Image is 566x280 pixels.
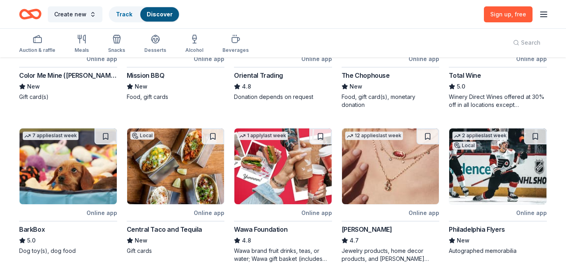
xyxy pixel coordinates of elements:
div: [PERSON_NAME] [342,225,392,234]
span: Sign up [490,11,526,18]
button: Meals [75,31,89,57]
div: Meals [75,47,89,53]
a: Image for Philadelphia Flyers2 applieslast weekLocalOnline appPhiladelphia FlyersNewAutographed m... [449,128,547,255]
div: Mission BBQ [127,71,165,80]
div: Local [130,132,154,140]
button: Create new [48,6,102,22]
span: New [135,236,147,245]
div: Food, gift cards [127,93,225,101]
img: Image for Wawa Foundation [234,128,332,204]
span: 4.8 [242,82,251,91]
div: Online app [301,54,332,64]
div: Autographed memorabilia [449,247,547,255]
span: New [27,82,40,91]
div: Desserts [144,47,166,53]
span: 4.7 [350,236,359,245]
span: 5.0 [457,82,465,91]
button: TrackDiscover [109,6,180,22]
div: Online app [409,54,439,64]
div: Gift cards [127,247,225,255]
img: Image for BarkBox [20,128,117,204]
span: 5.0 [27,236,35,245]
div: Food, gift card(s), monetary donation [342,93,440,109]
div: Online app [301,208,332,218]
button: Beverages [222,31,249,57]
div: Online app [86,54,117,64]
div: Alcohol [185,47,203,53]
div: Philadelphia Flyers [449,225,505,234]
span: New [135,82,147,91]
div: Online app [86,208,117,218]
div: BarkBox [19,225,45,234]
a: Image for BarkBox7 applieslast weekOnline appBarkBox5.0Dog toy(s), dog food [19,128,117,255]
a: Image for Central Taco and TequilaLocalOnline appCentral Taco and TequilaNewGift cards [127,128,225,255]
span: Create new [54,10,86,19]
a: Home [19,5,41,24]
a: Track [116,11,132,18]
div: Online app [516,208,547,218]
div: 7 applies last week [23,132,79,140]
div: Online app [194,54,224,64]
div: Dog toy(s), dog food [19,247,117,255]
img: Image for Central Taco and Tequila [127,128,224,204]
button: Snacks [108,31,125,57]
div: Online app [194,208,224,218]
a: Image for Kendra Scott12 applieslast weekOnline app[PERSON_NAME]4.7Jewelry products, home decor p... [342,128,440,263]
a: Discover [147,11,173,18]
span: New [457,236,470,245]
span: 4.8 [242,236,251,245]
span: , free [511,11,526,18]
a: Image for Wawa Foundation1 applylast weekOnline appWawa Foundation4.8Wawa brand fruit drinks, tea... [234,128,332,263]
img: Image for Kendra Scott [342,128,439,204]
div: 2 applies last week [452,132,508,140]
div: Local [452,142,476,150]
button: Desserts [144,31,166,57]
div: Color Me Mine ([PERSON_NAME]) [19,71,117,80]
div: Winery Direct Wines offered at 30% off in all locations except [GEOGRAPHIC_DATA], [GEOGRAPHIC_DAT... [449,93,547,109]
div: Online app [409,208,439,218]
div: Oriental Trading [234,71,283,80]
button: Auction & raffle [19,31,55,57]
div: Online app [516,54,547,64]
img: Image for Philadelphia Flyers [449,128,546,204]
div: Snacks [108,47,125,53]
div: Jewelry products, home decor products, and [PERSON_NAME] Gives Back event in-store or online (or ... [342,247,440,263]
div: Total Wine [449,71,481,80]
a: Sign up, free [484,6,533,22]
div: Wawa brand fruit drinks, teas, or water; Wawa gift basket (includes Wawa products and coupons) [234,247,332,263]
div: Auction & raffle [19,47,55,53]
span: New [350,82,362,91]
div: The Chophouse [342,71,390,80]
div: 1 apply last week [238,132,288,140]
div: Beverages [222,47,249,53]
div: Wawa Foundation [234,225,287,234]
div: Donation depends on request [234,93,332,101]
div: Gift card(s) [19,93,117,101]
button: Alcohol [185,31,203,57]
div: 12 applies last week [345,132,403,140]
div: Central Taco and Tequila [127,225,202,234]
